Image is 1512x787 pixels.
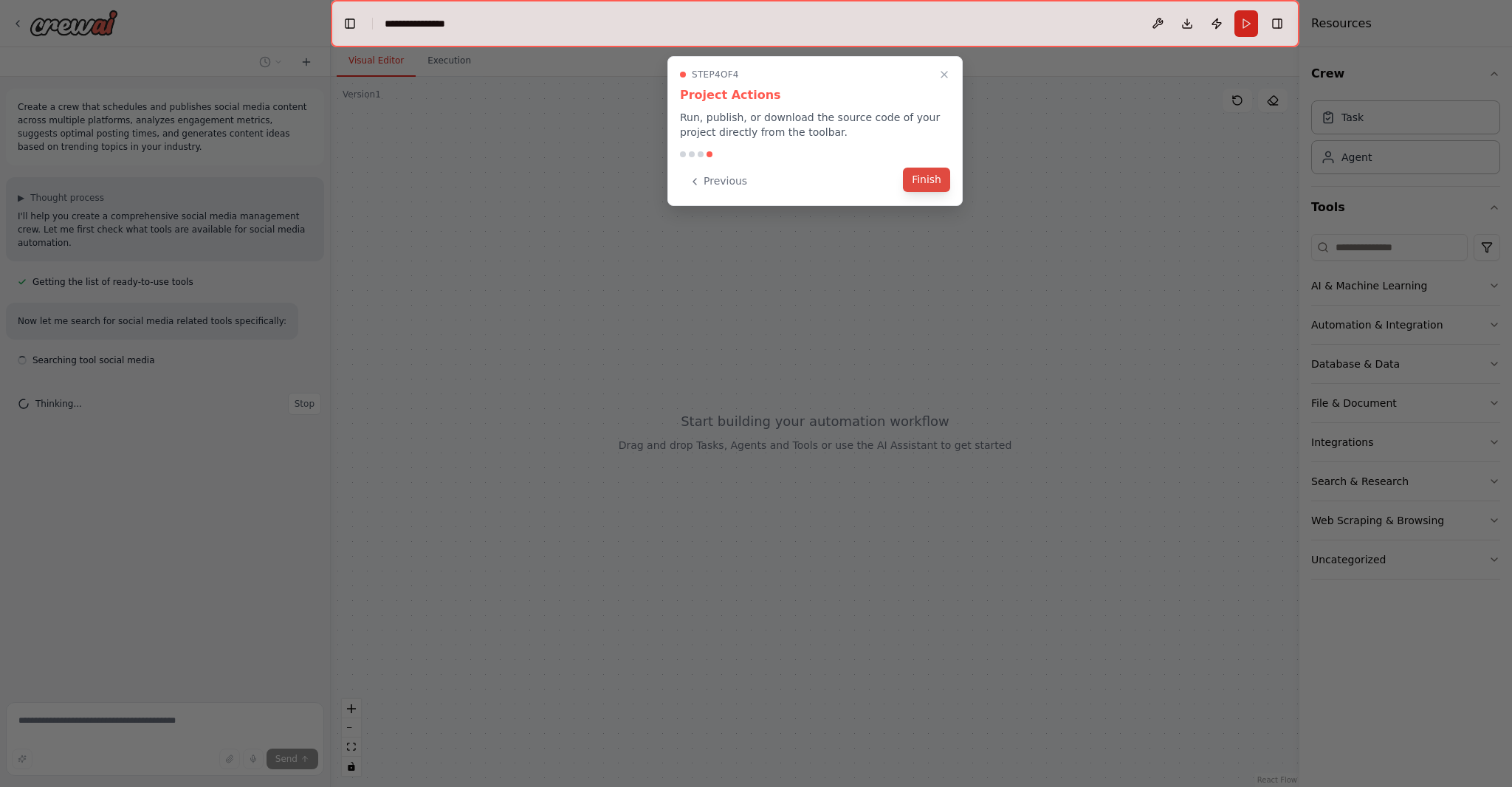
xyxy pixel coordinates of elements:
button: Hide left sidebar [340,13,360,34]
button: Previous [680,169,756,193]
span: Step 4 of 4 [692,69,739,80]
button: Finish [903,168,950,192]
button: Close walkthrough [935,66,953,83]
p: Run, publish, or download the source code of your project directly from the toolbar. [680,110,950,140]
h3: Project Actions [680,86,950,104]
